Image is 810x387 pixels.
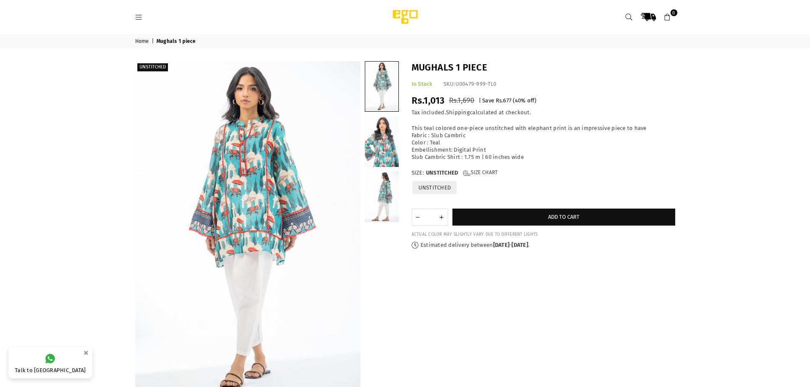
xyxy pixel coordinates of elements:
a: 0 [660,9,675,25]
img: Ego [369,8,441,25]
span: Mughals 1 piece [156,38,197,45]
a: Shipping [446,109,470,116]
span: U00479-999-TL0 [455,81,497,87]
span: Rs.677 [496,97,512,104]
a: Search [622,9,637,25]
a: Talk to [GEOGRAPHIC_DATA] [9,347,92,379]
a: Home [135,38,151,45]
div: This teal colored one-piece unstitched with elephant print is an impressive piece to have Fabric ... [412,125,675,161]
span: Rs.1,013 [412,95,445,106]
span: Add to cart [548,214,580,220]
div: ACTUAL COLOR MAY SLIGHTLY VARY DUE TO DIFFERENT LIGHTS [412,232,675,237]
span: In Stock [412,81,433,87]
button: Add to cart [452,209,675,226]
label: Size: [412,169,675,177]
span: ( % off) [513,97,536,104]
div: Tax included. calculated at checkout. [412,109,675,116]
span: 0 [671,9,677,16]
span: | [152,38,155,45]
a: Menu [131,14,147,20]
span: Rs.1,690 [449,96,475,105]
p: Estimated delivery between - . [412,242,675,249]
a: Size Chart [463,169,497,177]
quantity-input: Quantity [412,209,448,226]
nav: breadcrumbs [129,34,682,48]
span: | [479,97,481,104]
div: SKU: [443,81,497,88]
time: [DATE] [493,242,510,248]
label: Unstitched [137,63,168,71]
time: [DATE] [512,242,528,248]
label: UNSTITCHED [412,180,458,195]
h1: Mughals 1 piece [412,61,675,74]
button: × [81,346,91,360]
span: 40 [515,97,521,104]
span: Save [482,97,494,104]
span: UNSTITCHED [426,169,458,177]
